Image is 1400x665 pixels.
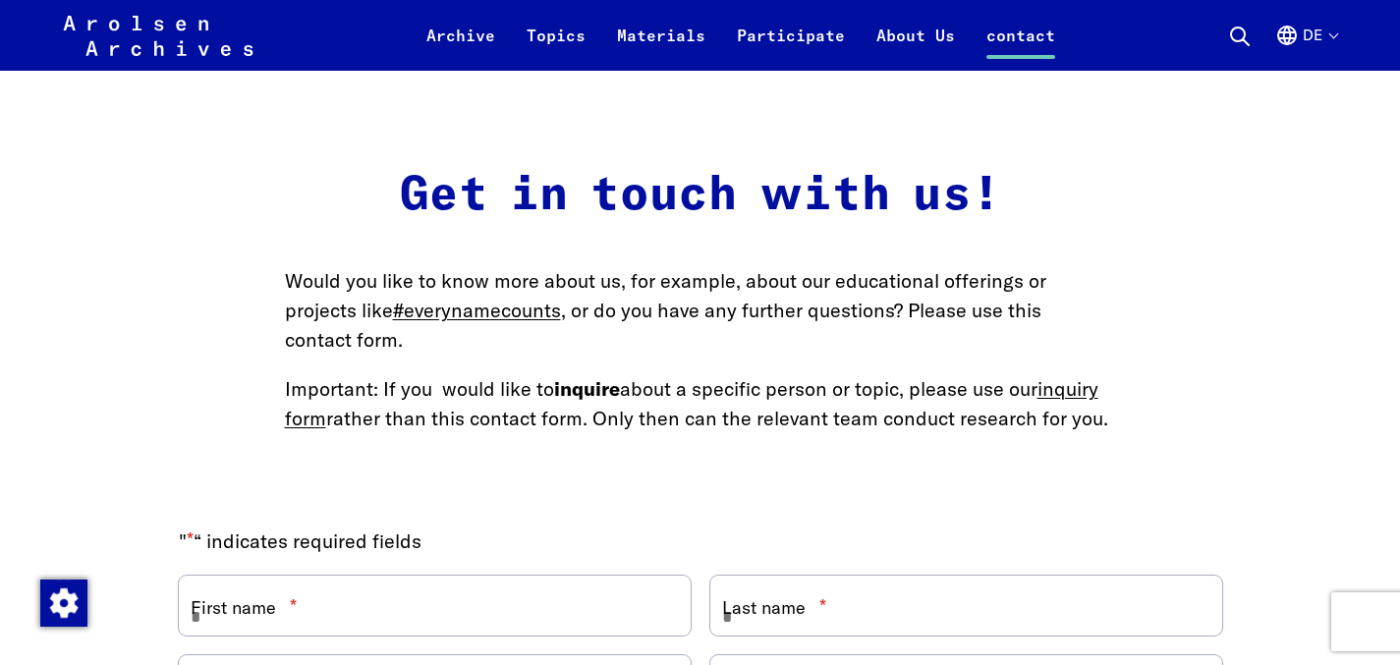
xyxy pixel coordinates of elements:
font: Would you like to know more about us, for example, about our educational offerings or projects like [285,268,1046,322]
a: Archive [411,24,511,71]
font: Participate [737,26,845,45]
font: Topics [527,26,586,45]
img: Change consent [40,580,87,627]
font: Important: If you would like to [285,376,554,401]
nav: Primary [411,12,1071,59]
font: " [179,528,187,553]
a: Participate [721,24,861,71]
font: Materials [617,26,705,45]
a: About Us [861,24,971,71]
font: About Us [876,26,955,45]
font: de [1303,26,1322,44]
a: contact [971,24,1071,71]
div: Change consent [39,579,86,626]
font: Archive [426,26,495,45]
button: German, language selection [1275,24,1337,71]
font: Get in touch with us! [400,173,1001,219]
a: Materials [601,24,721,71]
a: Topics [511,24,601,71]
a: #everynamecounts [393,298,561,322]
font: about a specific person or topic, please use our [620,376,1037,401]
font: contact [986,26,1055,45]
a: inquiry form [285,376,1098,430]
font: inquire [554,376,620,401]
font: rather than this contact form. Only then can the relevant team conduct research for you. [326,406,1108,430]
font: “ indicates required fields [194,528,421,553]
font: , or do you have any further questions? Please use this contact form. [285,298,1041,352]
